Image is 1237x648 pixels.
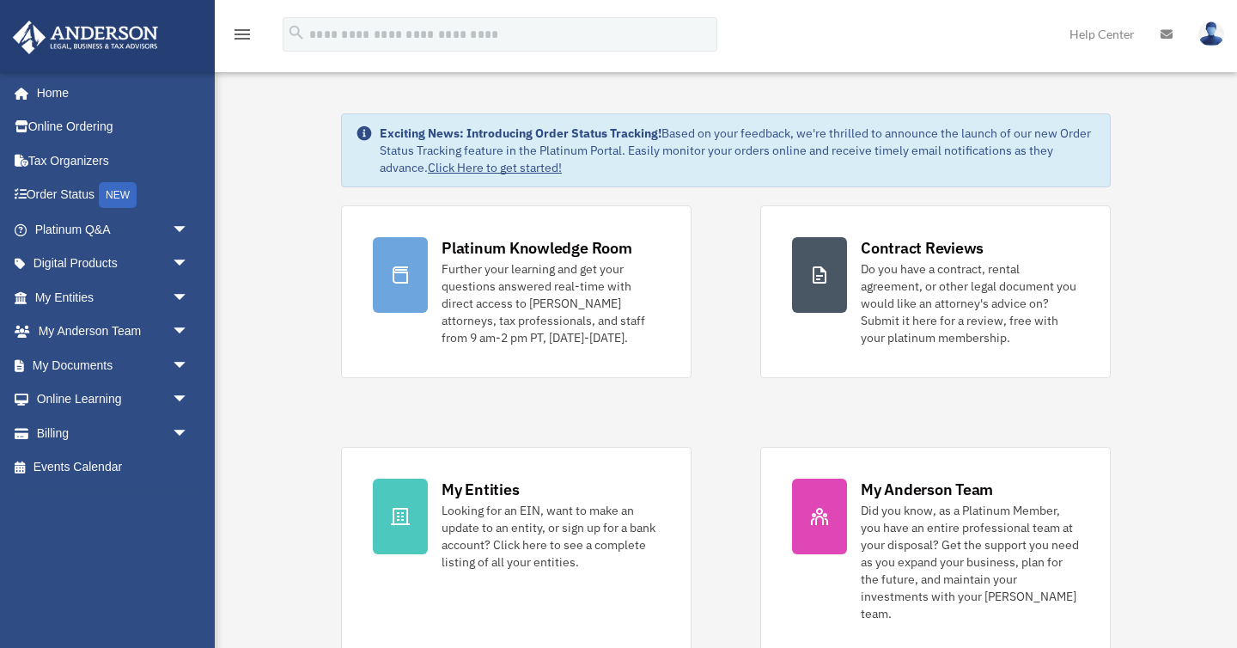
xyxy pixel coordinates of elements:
span: arrow_drop_down [172,212,206,248]
a: Click Here to get started! [428,160,562,175]
strong: Exciting News: Introducing Order Status Tracking! [380,125,661,141]
div: My Entities [442,479,519,500]
span: arrow_drop_down [172,382,206,418]
a: Events Calendar [12,450,215,485]
a: Home [12,76,206,110]
a: Online Ordering [12,110,215,144]
a: My Anderson Teamarrow_drop_down [12,315,215,349]
div: My Anderson Team [861,479,993,500]
a: My Documentsarrow_drop_down [12,348,215,382]
div: Looking for an EIN, want to make an update to an entity, or sign up for a bank account? Click her... [442,502,660,571]
div: Do you have a contract, rental agreement, or other legal document you would like an attorney's ad... [861,260,1079,346]
a: My Entitiesarrow_drop_down [12,280,215,315]
img: User Pic [1198,21,1224,46]
span: arrow_drop_down [172,416,206,451]
span: arrow_drop_down [172,247,206,282]
a: Platinum Q&Aarrow_drop_down [12,212,215,247]
div: Did you know, as a Platinum Member, you have an entire professional team at your disposal? Get th... [861,502,1079,622]
a: Digital Productsarrow_drop_down [12,247,215,281]
img: Anderson Advisors Platinum Portal [8,21,163,54]
div: Based on your feedback, we're thrilled to announce the launch of our new Order Status Tracking fe... [380,125,1096,176]
span: arrow_drop_down [172,348,206,383]
a: Platinum Knowledge Room Further your learning and get your questions answered real-time with dire... [341,205,692,378]
a: Billingarrow_drop_down [12,416,215,450]
span: arrow_drop_down [172,315,206,350]
div: NEW [99,182,137,208]
div: Further your learning and get your questions answered real-time with direct access to [PERSON_NAM... [442,260,660,346]
div: Platinum Knowledge Room [442,237,632,259]
i: search [287,23,306,42]
span: arrow_drop_down [172,280,206,315]
a: Tax Organizers [12,144,215,178]
a: Order StatusNEW [12,178,215,213]
a: Contract Reviews Do you have a contract, rental agreement, or other legal document you would like... [760,205,1111,378]
i: menu [232,24,253,45]
a: menu [232,30,253,45]
div: Contract Reviews [861,237,984,259]
a: Online Learningarrow_drop_down [12,382,215,417]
